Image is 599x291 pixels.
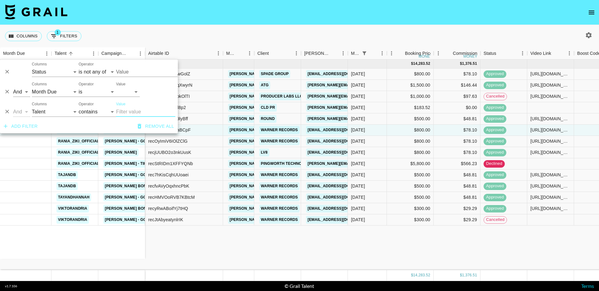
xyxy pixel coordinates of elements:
[351,149,365,155] div: Jun '25
[103,182,192,190] a: [PERSON_NAME] Bone - Mystical Magical
[47,31,81,41] button: Show filters
[496,49,505,58] button: Sort
[13,87,30,97] select: Logic operator
[351,183,365,189] div: Jun '25
[292,49,301,58] button: Menu
[530,183,571,189] div: https://www.tiktok.com/@tajandb/video/7512917966132907310?_t=ZT-8wzFFrp3JoE&_r=1
[56,137,101,145] a: rania_ziki_official
[434,203,480,214] div: $29.29
[484,183,506,189] span: approved
[484,116,506,122] span: approved
[5,4,67,19] img: Grail Talent
[55,29,61,36] span: 1
[434,102,480,113] div: $0.00
[228,104,330,112] a: [PERSON_NAME][EMAIL_ADDRESS][DOMAIN_NAME]
[103,149,139,156] a: [PERSON_NAME]
[259,171,299,179] a: Warner Records
[405,47,432,60] div: Booking Price
[434,192,480,203] div: $48.81
[530,194,571,200] div: https://www.tiktok.com/@tayandhannah/video/7515132384031821078
[387,192,434,203] div: $500.00
[259,126,299,134] a: Warner Records
[351,205,365,212] div: Jun '25
[32,102,47,107] label: Columns
[387,181,434,192] div: $500.00
[306,70,376,78] a: [EMAIL_ADDRESS][DOMAIN_NAME]
[135,121,177,132] button: Remove all
[387,113,434,125] div: $500.00
[228,193,330,201] a: [PERSON_NAME][EMAIL_ADDRESS][DOMAIN_NAME]
[484,71,506,77] span: approved
[148,217,183,223] div: recJtAbyeatynlrIK
[530,82,571,88] div: https://www.tiktok.com/@emekaajr/video/7514500291962703124?_r=1&_t=ZS-8x6Z9OMCwQD
[101,47,127,60] div: Campaign (Type)
[484,127,506,133] span: approved
[434,158,480,169] div: $566.23
[585,6,598,19] button: open drawer
[484,105,506,111] span: approved
[413,273,430,278] div: 14,283.52
[387,147,434,158] div: $800.00
[306,126,376,134] a: [EMAIL_ADDRESS][DOMAIN_NAME]
[351,127,365,133] div: Jun '25
[13,107,30,117] select: Logic operator
[351,71,365,77] div: Jun '25
[387,80,434,91] div: $1,500.00
[434,91,480,102] div: $97.63
[2,67,12,76] button: Delete
[259,93,304,100] a: Producer Labs LLC
[484,138,506,144] span: approved
[56,216,89,224] a: viktorandria
[148,47,169,60] div: Airtable ID
[551,49,560,58] button: Sort
[103,171,177,179] a: [PERSON_NAME] - God Went Crazy
[304,47,330,60] div: [PERSON_NAME]
[228,115,330,123] a: [PERSON_NAME][EMAIL_ADDRESS][DOMAIN_NAME]
[411,61,413,66] div: $
[254,47,301,60] div: Client
[484,161,505,167] span: declined
[259,70,290,78] a: Spade Group
[330,49,338,58] button: Sort
[530,116,571,122] div: https://www.tiktok.com/@nuha_mach/video/7517001936818720030
[306,171,376,179] a: [EMAIL_ADDRESS][DOMAIN_NAME]
[306,160,408,168] a: [PERSON_NAME][EMAIL_ADDRESS][DOMAIN_NAME]
[2,87,12,96] button: Delete
[148,205,188,212] div: recyRwABoifYj7tHQ
[387,136,434,147] div: $800.00
[351,217,365,223] div: Jun '25
[518,49,527,58] button: Menu
[484,172,506,178] span: approved
[228,171,330,179] a: [PERSON_NAME][EMAIL_ADDRESS][DOMAIN_NAME]
[530,93,571,99] div: https://www.tiktok.com/@jillzfoodz_/video/7509987520587762974?_r=1&_t=ZP-8wlp81WMITX
[306,193,376,201] a: [EMAIL_ADDRESS][DOMAIN_NAME]
[306,149,376,156] a: [EMAIL_ADDRESS][DOMAIN_NAME]
[103,137,177,145] a: [PERSON_NAME] - God Went Crazy
[530,205,571,212] div: https://www.tiktok.com/@viktorandria/video/7510681481635794198
[530,138,571,144] div: https://www.tiktok.com/@rania_ziki_official/video/7519689712542453022?_r=1&_t=ZT-8xVac7tMpfT
[480,47,527,60] div: Status
[581,283,594,289] a: Terms
[462,61,477,66] div: 1,376.51
[338,49,348,58] button: Menu
[453,47,477,60] div: Commission
[259,205,299,212] a: Warner Records
[148,183,189,189] div: recfvAVyOqxhncPbK
[214,49,223,58] button: Menu
[434,147,480,158] div: $78.10
[351,172,365,178] div: Jun '25
[530,47,551,60] div: Video Link
[228,93,330,100] a: [PERSON_NAME][EMAIL_ADDRESS][DOMAIN_NAME]
[259,137,299,145] a: Warner Records
[32,82,47,87] label: Columns
[360,49,369,58] div: 1 active filter
[56,171,78,179] a: tajandb
[484,93,507,99] span: cancelled
[434,69,480,80] div: $78.10
[484,47,496,60] div: Status
[169,49,178,58] button: Sort
[369,49,377,58] button: Sort
[259,193,299,201] a: Warner Records
[484,194,506,200] span: approved
[306,205,376,212] a: [EMAIL_ADDRESS][DOMAIN_NAME]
